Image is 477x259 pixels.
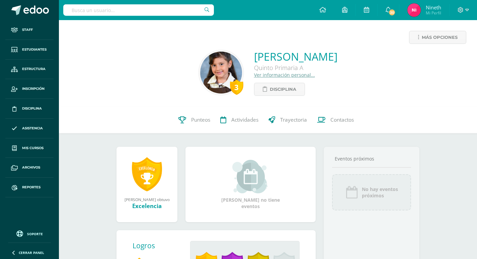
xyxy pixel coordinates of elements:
[22,145,44,151] span: Mis cursos
[63,4,214,16] input: Busca un usuario...
[27,232,43,236] span: Soporte
[426,10,441,16] span: Mi Perfil
[312,107,359,133] a: Contactos
[22,165,40,170] span: Archivos
[254,72,315,78] a: Ver información personal...
[123,202,171,210] div: Excelencia
[232,160,269,193] img: event_small.png
[215,107,263,133] a: Actividades
[345,186,359,199] img: event_icon.png
[332,155,411,162] div: Eventos próximos
[5,119,54,138] a: Asistencia
[22,27,33,33] span: Staff
[426,4,441,11] span: Nineth
[409,31,466,44] a: Más opciones
[5,99,54,119] a: Disciplina
[217,160,284,209] div: [PERSON_NAME] no tiene eventos
[8,229,51,238] a: Soporte
[22,106,42,111] span: Disciplina
[388,9,396,16] span: 30
[263,107,312,133] a: Trayectoria
[254,83,305,96] a: Disciplina
[5,40,54,60] a: Estudiantes
[22,47,47,52] span: Estudiantes
[330,116,354,123] span: Contactos
[230,79,243,95] div: 3
[5,138,54,158] a: Mis cursos
[133,241,185,250] div: Logros
[270,83,296,95] span: Disciplina
[254,64,337,72] div: Quinto Primaria A
[254,49,337,64] a: [PERSON_NAME]
[231,116,258,123] span: Actividades
[5,20,54,40] a: Staff
[5,79,54,99] a: Inscripción
[173,107,215,133] a: Punteos
[407,3,421,17] img: 8ed068964868c7526d8028755c0074ec.png
[123,197,171,202] div: [PERSON_NAME] obtuvo
[422,31,458,44] span: Más opciones
[19,250,44,255] span: Cerrar panel
[22,86,45,91] span: Inscripción
[5,178,54,197] a: Reportes
[22,66,46,72] span: Estructura
[191,116,210,123] span: Punteos
[5,158,54,178] a: Archivos
[22,126,43,131] span: Asistencia
[362,186,398,199] span: No hay eventos próximos
[22,185,41,190] span: Reportes
[5,60,54,79] a: Estructura
[200,52,242,93] img: 47c3b8f49f468a3420ebe4e52d19241c.png
[280,116,307,123] span: Trayectoria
